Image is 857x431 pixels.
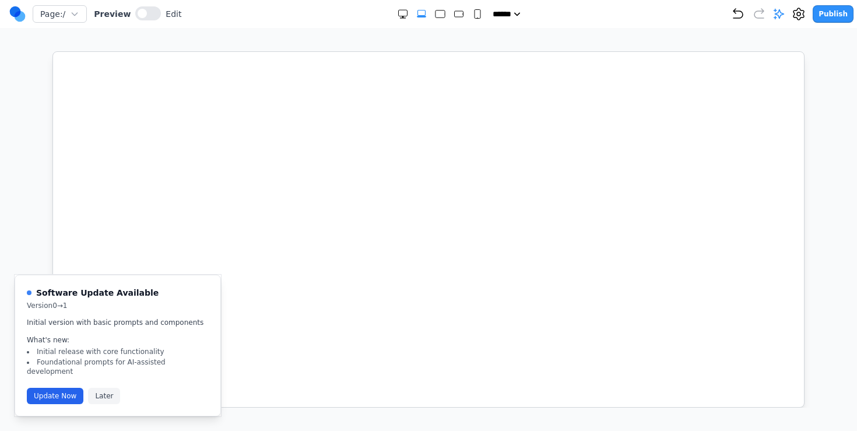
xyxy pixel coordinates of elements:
span: Edit [166,8,181,20]
iframe: Preview [52,51,805,408]
button: Medium [453,8,465,20]
button: Double Extra Large [397,8,409,20]
button: Page:/ [33,5,87,23]
span: Page: / [40,8,65,20]
button: Extra Large [416,8,427,20]
span: Preview [94,8,131,20]
button: Later [88,388,120,404]
button: Large [434,8,446,20]
button: Undo [731,7,745,21]
li: Foundational prompts for AI-assisted development [27,358,209,376]
button: Small [472,8,483,20]
button: Update Now [27,388,83,404]
button: Publish [813,5,854,23]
